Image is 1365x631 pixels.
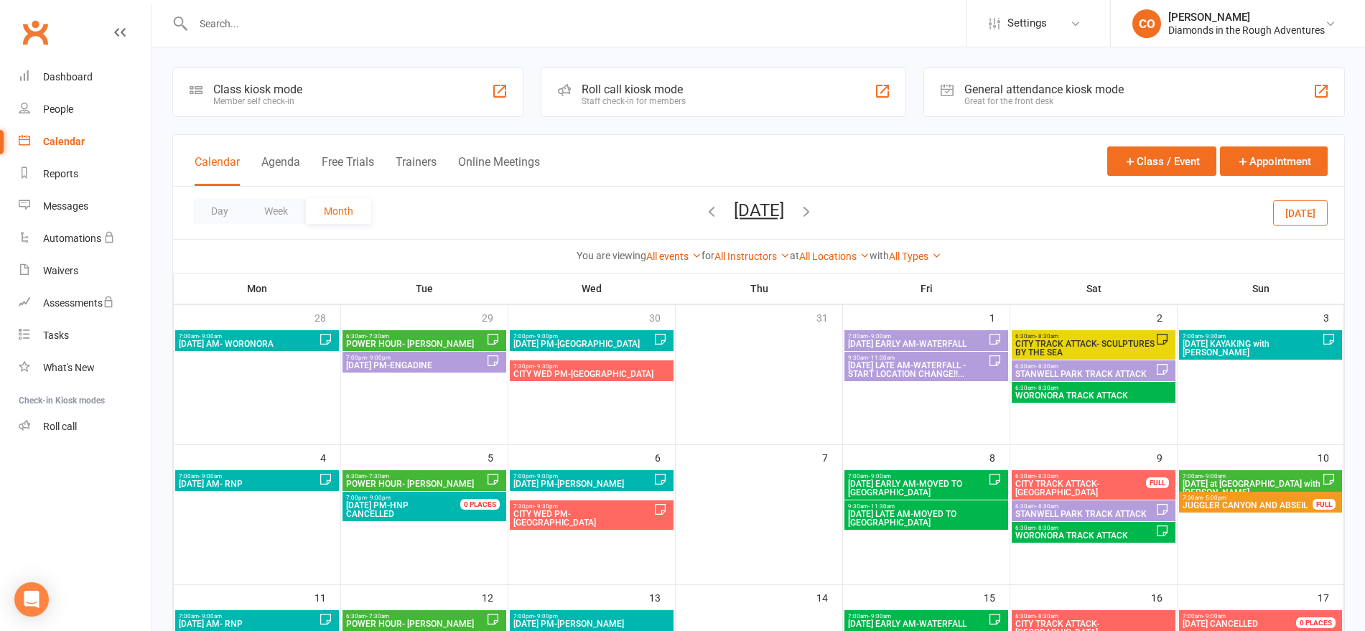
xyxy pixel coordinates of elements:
div: 0 PLACES [460,499,500,510]
span: 7:00am [847,613,988,620]
span: - 8:30am [1035,503,1058,510]
span: CITY TRACK ATTACK- SCULPTURES BY THE SEA [1015,340,1155,357]
div: Calendar [43,136,85,147]
th: Tue [341,274,508,304]
div: 10 [1318,445,1343,469]
span: 7:00am [1182,333,1322,340]
button: Day [193,198,246,224]
span: - 11:30am [868,355,895,361]
th: Sun [1178,274,1344,304]
a: All events [646,251,702,262]
div: Messages [43,200,88,212]
a: Roll call [19,411,152,443]
div: [PERSON_NAME] [1168,11,1325,24]
strong: for [702,250,714,261]
span: [DATE] EARLY AM-WATERFALL [847,620,988,628]
div: 12 [482,585,508,609]
span: 6:30am [345,333,486,340]
span: [DATE] at [GEOGRAPHIC_DATA] with [PERSON_NAME] [1182,480,1322,497]
span: 7:00pm [513,333,653,340]
span: - 9:30pm [534,363,558,370]
span: - 8:30am [1035,333,1058,340]
button: [DATE] [1273,200,1328,225]
span: CANCELLED [345,501,477,518]
div: Reports [43,168,78,179]
div: Assessments [43,297,114,309]
span: STANWELL PARK TRACK ATTACK [1015,370,1155,378]
span: 6:30am [1015,473,1147,480]
span: - 9:00pm [367,495,391,501]
span: [DATE] KAYAKING with [PERSON_NAME] [1182,340,1322,357]
div: 8 [989,445,1010,469]
span: - 8:30am [1035,525,1058,531]
div: 13 [649,585,675,609]
a: What's New [19,352,152,384]
div: FULL [1313,499,1336,510]
a: People [19,93,152,126]
button: Calendar [195,155,240,186]
span: - 9:00am [1203,473,1226,480]
div: What's New [43,362,95,373]
span: - 11:30am [868,503,895,510]
div: Tasks [43,329,69,341]
a: Reports [19,158,152,190]
strong: at [790,250,799,261]
span: 6:30am [1015,525,1155,531]
span: - 9:00am [1203,613,1226,620]
span: 7:00am [178,613,319,620]
span: [DATE] LATE AM-WATERFALL - START LOCATION CHANGE!!... [847,361,988,378]
div: Member self check-in [213,96,302,106]
th: Thu [676,274,843,304]
span: CITY WED PM-[GEOGRAPHIC_DATA] [513,370,671,378]
span: 6:30am [1015,503,1155,510]
div: 3 [1323,305,1343,329]
span: - 9:00am [199,333,222,340]
span: - 9:00pm [367,355,391,361]
span: [DATE] PM-HNP [346,500,409,510]
a: All Types [889,251,941,262]
span: 6:30am [1015,363,1155,370]
div: Staff check-in for members [582,96,686,106]
th: Wed [508,274,676,304]
div: Roll call [43,421,77,432]
span: 7:00am [178,473,319,480]
a: Dashboard [19,61,152,93]
span: 6:30am [1015,333,1155,340]
span: 6:30am [1015,385,1173,391]
span: [DATE] AM- RNP [178,620,319,628]
button: Appointment [1220,146,1328,176]
span: 7:00pm [345,495,477,501]
a: Clubworx [17,14,53,50]
span: [DATE] PM-[PERSON_NAME] [513,620,671,628]
strong: You are viewing [577,250,646,261]
span: - 9:00am [199,473,222,480]
span: - 8:30am [1035,473,1058,480]
span: POWER HOUR- [PERSON_NAME] [345,480,486,488]
span: STANWELL PARK TRACK ATTACK [1015,510,1155,518]
a: Messages [19,190,152,223]
div: General attendance kiosk mode [964,83,1124,96]
th: Mon [174,274,341,304]
span: 7:00pm [513,473,653,480]
span: [DATE] EARLY AM-WATERFALL [847,340,988,348]
span: 6:30am [1015,613,1173,620]
input: Search... [189,14,966,34]
span: CITY TRACK ATTACK- [GEOGRAPHIC_DATA] [1015,480,1147,497]
div: 2 [1157,305,1177,329]
div: 5 [488,445,508,469]
span: 9:30am [847,503,1005,510]
button: Free Trials [322,155,374,186]
span: 7:30pm [513,503,653,510]
span: 7:00am [847,473,988,480]
span: - 8:30am [1035,385,1058,391]
div: CO [1132,9,1161,38]
div: 29 [482,305,508,329]
span: - 8:30am [1035,613,1058,620]
span: JUGGLER CANYON AND ABSEIL [1182,501,1313,510]
span: [DATE] PM-ENGADINE [345,361,486,370]
span: [DATE] CANCELLED [1183,619,1258,629]
div: Class kiosk mode [213,83,302,96]
span: - 5:00pm [1203,495,1226,501]
button: Week [246,198,306,224]
span: - 9:00am [868,473,891,480]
